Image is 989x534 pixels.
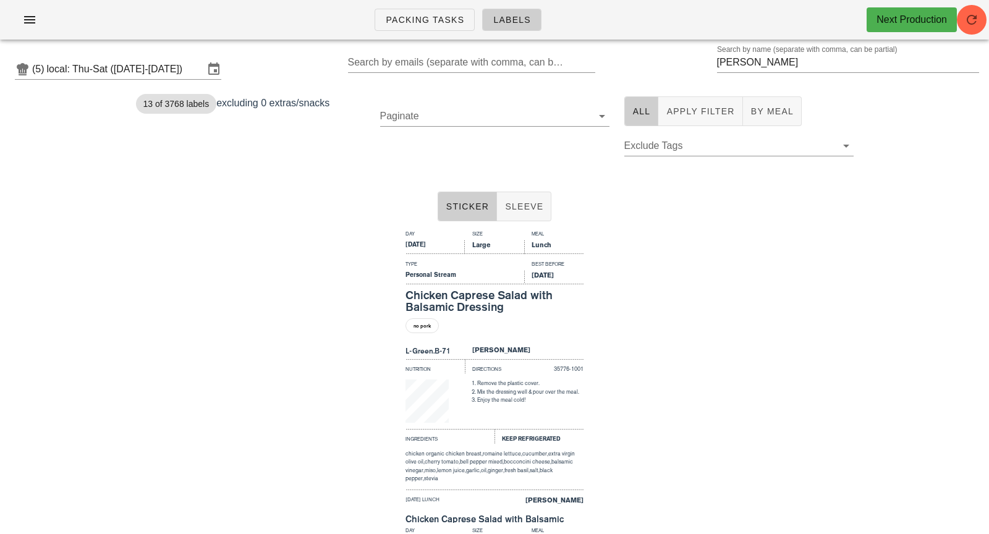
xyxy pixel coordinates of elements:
[424,475,438,481] span: stevia
[477,388,584,397] li: Mix the dressing well & pour over the meal.
[477,396,584,405] li: Enjoy the meal cold!
[666,106,734,116] span: Apply Filter
[504,467,530,473] span: fresh basil,
[554,366,584,372] span: 35776-1001
[524,260,584,271] div: Best Before
[530,467,540,473] span: salt,
[750,106,794,116] span: By Meal
[405,451,483,457] span: chicken organic chicken breast,
[405,429,494,444] div: Ingredients
[380,106,609,126] div: Paginate
[483,451,522,457] span: romaine lettuce,
[743,96,802,126] button: By Meal
[877,12,947,27] div: Next Production
[460,459,504,465] span: bell pepper mixed,
[465,230,524,240] div: Size
[504,459,551,465] span: bocconcini cheese,
[405,290,584,313] div: Chicken Caprese Salad with Balsamic Dressing
[482,9,541,31] a: Labels
[497,192,551,221] button: Sleeve
[524,271,584,284] div: [DATE]
[504,201,543,211] span: Sleeve
[465,359,524,374] div: Directions
[488,467,504,473] span: ginger,
[624,136,854,156] div: Exclude Tags
[405,359,465,374] div: Nutrition
[632,106,651,116] span: All
[522,451,548,457] span: cucumber,
[129,89,373,177] div: excluding 0 extras/snacks
[624,96,659,126] button: All
[446,201,490,211] span: Sticker
[405,345,465,359] div: L-Green.B-71
[425,459,460,465] span: cherry tomato,
[465,345,584,359] div: [PERSON_NAME]
[385,15,464,25] span: Packing Tasks
[494,429,584,444] div: Keep Refrigerated
[414,319,431,333] span: no pork
[405,260,524,271] div: Type
[494,496,584,509] div: [PERSON_NAME]
[405,459,573,473] span: balsamic vinegar,
[524,240,584,254] div: Lunch
[717,45,897,54] label: Search by name (separate with comma, can be partial)
[524,230,584,240] div: Meal
[143,94,210,114] span: 13 of 3768 labels
[405,515,584,533] div: Chicken Caprese Salad with Balsamic Dressing
[405,496,494,509] div: [DATE] lunch
[405,240,465,254] div: [DATE]
[405,271,524,284] div: Personal Stream
[425,467,437,473] span: miso,
[405,230,465,240] div: Day
[481,467,488,473] span: oil,
[375,9,475,31] a: Packing Tasks
[438,192,498,221] button: Sticker
[32,63,47,75] div: (5)
[477,379,584,388] li: Remove the plastic cover.
[466,467,481,473] span: garlic,
[493,15,531,25] span: Labels
[658,96,742,126] button: Apply Filter
[465,240,524,254] div: Large
[437,467,466,473] span: lemon juice,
